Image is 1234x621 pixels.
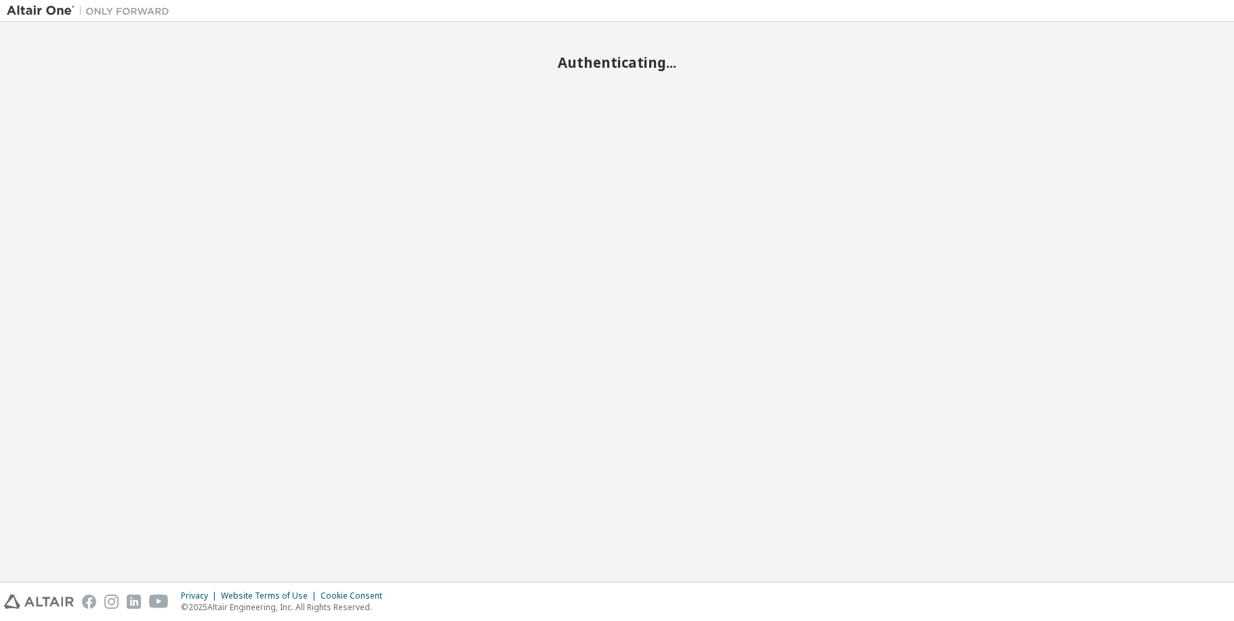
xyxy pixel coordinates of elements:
[181,601,390,613] p: © 2025 Altair Engineering, Inc. All Rights Reserved.
[104,595,119,609] img: instagram.svg
[7,54,1227,71] h2: Authenticating...
[221,590,321,601] div: Website Terms of Use
[321,590,390,601] div: Cookie Consent
[181,590,221,601] div: Privacy
[7,4,176,18] img: Altair One
[149,595,169,609] img: youtube.svg
[127,595,141,609] img: linkedin.svg
[82,595,96,609] img: facebook.svg
[4,595,74,609] img: altair_logo.svg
